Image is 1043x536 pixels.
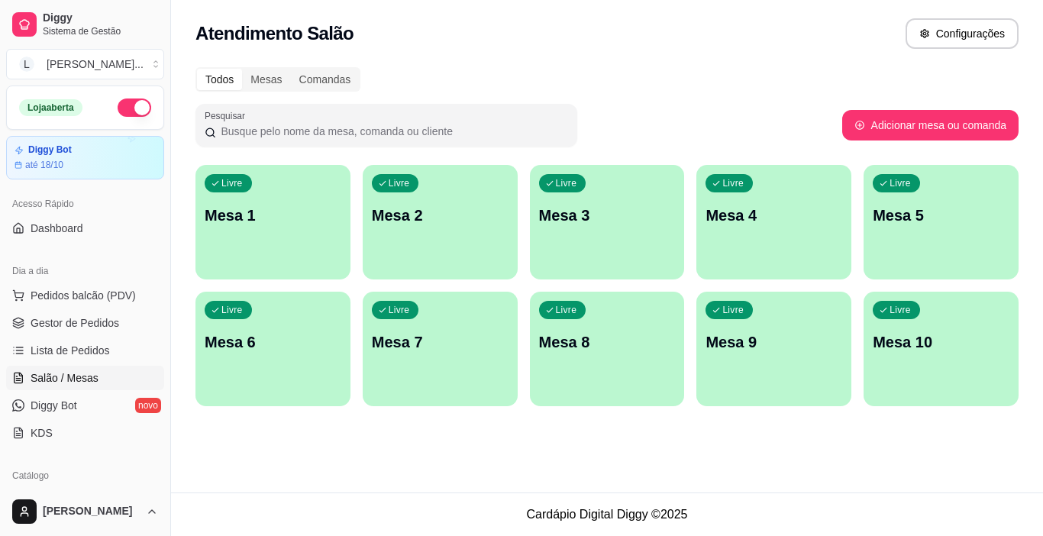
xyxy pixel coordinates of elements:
a: Salão / Mesas [6,366,164,390]
p: Livre [221,304,243,316]
button: Configurações [906,18,1019,49]
span: Lista de Pedidos [31,343,110,358]
span: Salão / Mesas [31,370,98,386]
span: [PERSON_NAME] [43,505,140,518]
div: Loja aberta [19,99,82,116]
span: KDS [31,425,53,441]
p: Livre [890,304,911,316]
button: LivreMesa 5 [864,165,1019,279]
p: Mesa 1 [205,205,341,226]
button: [PERSON_NAME] [6,493,164,530]
button: LivreMesa 7 [363,292,518,406]
p: Livre [722,304,744,316]
p: Livre [389,304,410,316]
input: Pesquisar [216,124,568,139]
label: Pesquisar [205,109,250,122]
div: [PERSON_NAME] ... [47,57,144,72]
button: LivreMesa 3 [530,165,685,279]
span: Gestor de Pedidos [31,315,119,331]
div: Catálogo [6,463,164,488]
div: Mesas [242,69,290,90]
a: Diggy Botnovo [6,393,164,418]
p: Mesa 6 [205,331,341,353]
p: Mesa 5 [873,205,1009,226]
button: LivreMesa 6 [195,292,350,406]
article: Diggy Bot [28,144,72,156]
h2: Atendimento Salão [195,21,354,46]
button: LivreMesa 9 [696,292,851,406]
span: L [19,57,34,72]
button: Pedidos balcão (PDV) [6,283,164,308]
div: Dia a dia [6,259,164,283]
p: Livre [556,304,577,316]
span: Pedidos balcão (PDV) [31,288,136,303]
p: Livre [556,177,577,189]
a: KDS [6,421,164,445]
a: Dashboard [6,216,164,241]
a: Lista de Pedidos [6,338,164,363]
p: Mesa 3 [539,205,676,226]
footer: Cardápio Digital Diggy © 2025 [171,492,1043,536]
a: Gestor de Pedidos [6,311,164,335]
p: Mesa 9 [706,331,842,353]
button: LivreMesa 2 [363,165,518,279]
p: Mesa 7 [372,331,509,353]
button: LivreMesa 1 [195,165,350,279]
span: Diggy Bot [31,398,77,413]
p: Livre [890,177,911,189]
span: Diggy [43,11,158,25]
div: Todos [197,69,242,90]
p: Livre [221,177,243,189]
button: Select a team [6,49,164,79]
p: Mesa 8 [539,331,676,353]
button: Alterar Status [118,98,151,117]
span: Sistema de Gestão [43,25,158,37]
a: DiggySistema de Gestão [6,6,164,43]
article: até 18/10 [25,159,63,171]
p: Livre [722,177,744,189]
p: Livre [389,177,410,189]
span: Dashboard [31,221,83,236]
p: Mesa 10 [873,331,1009,353]
button: LivreMesa 10 [864,292,1019,406]
div: Comandas [291,69,360,90]
button: LivreMesa 8 [530,292,685,406]
a: Diggy Botaté 18/10 [6,136,164,179]
p: Mesa 2 [372,205,509,226]
button: Adicionar mesa ou comanda [842,110,1019,140]
button: LivreMesa 4 [696,165,851,279]
p: Mesa 4 [706,205,842,226]
div: Acesso Rápido [6,192,164,216]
